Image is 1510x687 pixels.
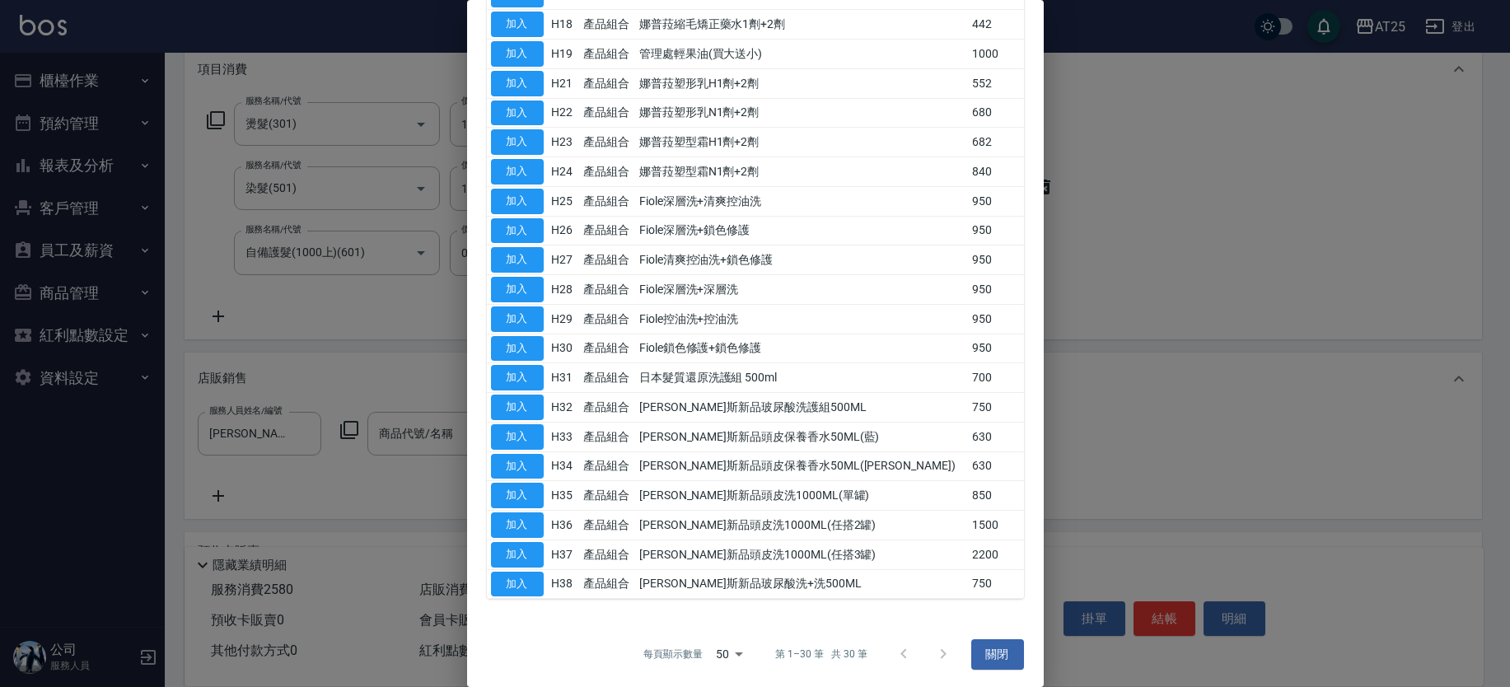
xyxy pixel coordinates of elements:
td: Fiole深層洗+鎖色修護 [635,216,968,245]
td: 產品組合 [579,540,635,569]
td: H36 [548,511,580,540]
td: H18 [548,10,580,40]
td: H25 [548,186,580,216]
button: 加入 [491,129,544,155]
button: 加入 [491,218,544,244]
td: 管理處輕果油(買大送小) [635,40,968,69]
td: H34 [548,451,580,481]
td: [PERSON_NAME]斯新品玻尿酸洗+洗500ML [635,569,968,599]
td: 750 [968,393,1024,423]
td: H23 [548,128,580,157]
td: [PERSON_NAME]新品頭皮洗1000ML(任搭3罐) [635,540,968,569]
button: 加入 [491,424,544,450]
td: 產品組合 [579,393,635,423]
button: 加入 [491,100,544,126]
p: 第 1–30 筆 共 30 筆 [775,647,867,661]
td: 產品組合 [579,40,635,69]
button: 加入 [491,395,544,420]
button: 加入 [491,247,544,273]
td: 630 [968,422,1024,451]
td: 產品組合 [579,304,635,334]
td: Fiole控油洗+控油洗 [635,304,968,334]
button: 加入 [491,336,544,362]
td: 產品組合 [579,334,635,363]
button: 加入 [491,306,544,332]
td: 840 [968,157,1024,187]
td: 950 [968,216,1024,245]
td: 產品組合 [579,128,635,157]
td: H38 [548,569,580,599]
td: 產品組合 [579,186,635,216]
td: Fiole清爽控油洗+鎖色修護 [635,245,968,275]
button: 加入 [491,572,544,597]
td: 850 [968,481,1024,511]
td: 產品組合 [579,157,635,187]
td: 日本髮質還原洗護組 500ml [635,363,968,393]
td: 娜普菈塑型霜N1劑+2劑 [635,157,968,187]
td: 產品組合 [579,569,635,599]
td: 630 [968,451,1024,481]
td: 750 [968,569,1024,599]
td: 950 [968,186,1024,216]
td: 產品組合 [579,216,635,245]
button: 加入 [491,454,544,479]
button: 加入 [491,512,544,538]
td: H29 [548,304,580,334]
td: [PERSON_NAME]斯新品玻尿酸洗護組500ML [635,393,968,423]
button: 加入 [491,542,544,568]
td: H31 [548,363,580,393]
td: 娜普菈塑型霜H1劑+2劑 [635,128,968,157]
td: 產品組合 [579,481,635,511]
td: 產品組合 [579,98,635,128]
td: 950 [968,245,1024,275]
td: 552 [968,68,1024,98]
td: 950 [968,334,1024,363]
td: H26 [548,216,580,245]
td: 產品組合 [579,275,635,305]
td: H32 [548,393,580,423]
td: 700 [968,363,1024,393]
td: H27 [548,245,580,275]
button: 加入 [491,483,544,508]
td: 產品組合 [579,422,635,451]
td: 682 [968,128,1024,157]
td: [PERSON_NAME]新品頭皮洗1000ML(任搭2罐) [635,511,968,540]
td: H35 [548,481,580,511]
td: 產品組合 [579,451,635,481]
button: 加入 [491,189,544,214]
td: 950 [968,275,1024,305]
p: 每頁顯示數量 [643,647,703,661]
div: 50 [709,632,749,676]
td: 2200 [968,540,1024,569]
td: 1500 [968,511,1024,540]
td: 950 [968,304,1024,334]
td: Fiole鎖色修護+鎖色修護 [635,334,968,363]
td: [PERSON_NAME]斯新品頭皮保養香水50ML(藍) [635,422,968,451]
td: 產品組合 [579,10,635,40]
td: [PERSON_NAME]斯新品頭皮洗1000ML(單罐) [635,481,968,511]
td: H24 [548,157,580,187]
td: H30 [548,334,580,363]
td: H37 [548,540,580,569]
button: 加入 [491,12,544,37]
td: Fiole深層洗+清爽控油洗 [635,186,968,216]
td: Fiole深層洗+深層洗 [635,275,968,305]
td: H33 [548,422,580,451]
td: 娜普菈塑形乳H1劑+2劑 [635,68,968,98]
button: 加入 [491,41,544,67]
td: 產品組合 [579,68,635,98]
td: H28 [548,275,580,305]
td: 產品組合 [579,245,635,275]
td: 442 [968,10,1024,40]
button: 加入 [491,365,544,390]
button: 加入 [491,71,544,96]
td: 產品組合 [579,363,635,393]
td: 娜普菈塑形乳N1劑+2劑 [635,98,968,128]
td: 產品組合 [579,511,635,540]
td: 娜普菈縮毛矯正藥水1劑+2劑 [635,10,968,40]
td: H21 [548,68,580,98]
td: 1000 [968,40,1024,69]
button: 加入 [491,277,544,302]
button: 關閉 [971,639,1024,670]
td: H22 [548,98,580,128]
